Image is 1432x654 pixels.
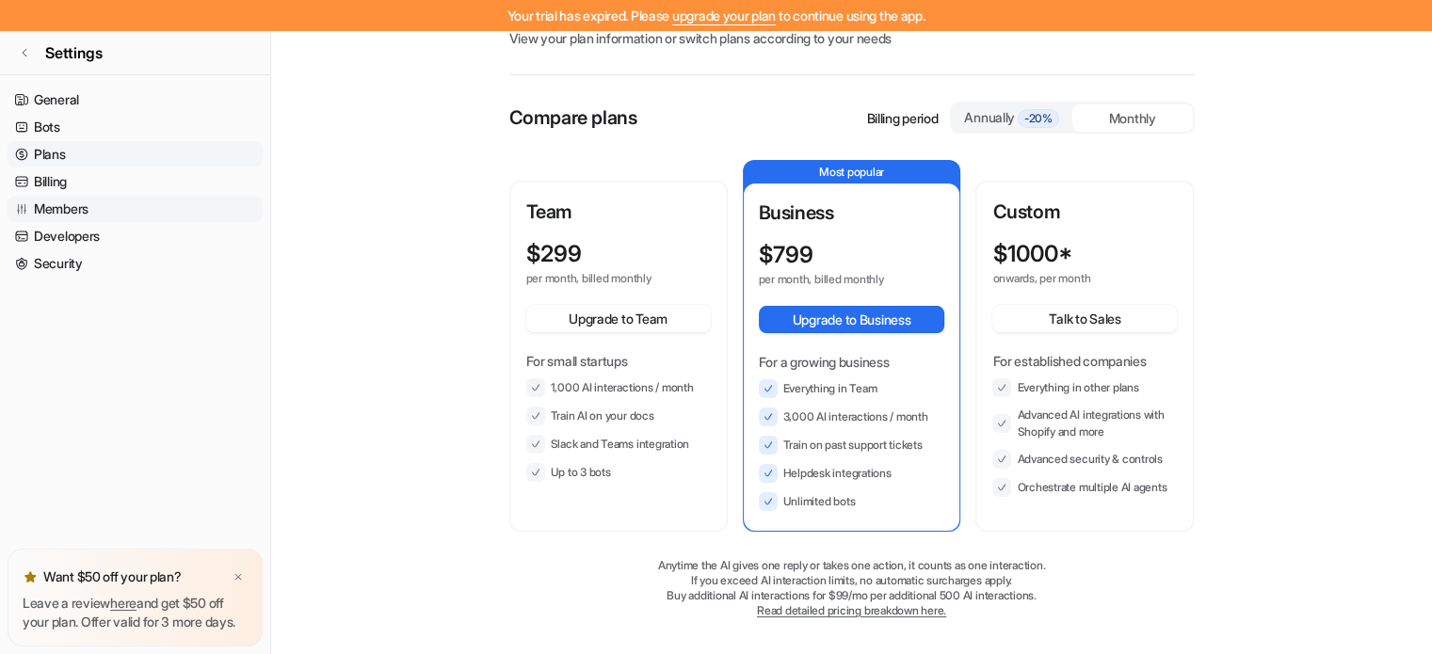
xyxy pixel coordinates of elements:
[16,531,361,563] textarea: Message…
[992,378,1177,397] li: Everything in other plans
[526,198,711,226] p: Team
[759,492,945,511] li: Unlimited bots
[744,161,960,183] p: Most popular
[757,603,946,617] a: Read detailed pricing breakdown here.
[992,241,1071,267] p: $ 1000*
[110,595,137,611] a: here
[233,571,244,583] img: x
[15,69,362,94] div: [DATE]
[92,97,111,116] img: Profile image for eesel
[992,198,1177,226] p: Custom
[672,8,776,24] a: upgrade your plan
[30,279,281,312] a: this page
[8,141,263,167] a: Plans
[330,8,364,41] div: Close
[526,305,711,332] button: Upgrade to Team
[91,24,175,42] p: Active 2h ago
[8,168,263,195] a: Billing
[15,137,309,547] div: Hi [PERSON_NAME],The past tick training requires using the native helpdesk querying system - Fres...
[45,41,103,64] span: Settings
[526,435,711,454] li: Slack and Teams integration
[759,272,911,287] p: per month, billed monthly
[509,104,637,132] p: Compare plans
[8,87,263,113] a: General
[89,570,105,585] button: Upload attachment
[759,464,945,483] li: Helpdesk integrations
[23,594,248,631] p: Leave a review and get $50 off your plan. Offer valid for 3 more days.
[15,137,362,588] div: eesel says…
[992,478,1177,497] li: Orchestrate multiple AI agents
[759,379,945,398] li: Everything in Team
[29,570,44,585] button: Emoji picker
[992,407,1177,440] li: Advanced AI integrations with Shopify and more
[526,463,711,482] li: Up to 3 bots
[759,242,813,268] p: $ 799
[8,223,263,249] a: Developers
[509,28,1195,48] p: View your plan information or switch plans according to your needs
[959,107,1065,128] div: Annually
[15,94,362,137] div: eesel says…
[8,196,263,222] a: Members
[54,10,84,40] img: Profile image for eesel
[1018,109,1059,128] span: -20%
[43,567,182,586] p: Want $50 off your plan?
[117,100,151,113] b: eesel
[59,570,74,585] button: Gif picker
[8,114,263,140] a: Bots
[8,250,263,277] a: Security
[30,149,294,535] div: Hi [PERSON_NAME], The past tick training requires using the native helpdesk querying system - Fre...
[509,573,1195,588] p: If you exceed AI interaction limits, no automatic surcharges apply.
[759,407,945,426] li: 3,000 AI interactions / month
[992,351,1177,371] p: For established companies
[1072,104,1193,132] div: Monthly
[992,271,1143,286] p: onwards, per month
[12,8,48,43] button: go back
[91,9,131,24] h1: eesel
[526,378,711,397] li: 1,000 AI interactions / month
[509,588,1195,603] p: Buy additional AI interactions for $99/mo per additional 500 AI interactions.
[295,8,330,43] button: Home
[509,558,1195,573] p: Anytime the AI gives one reply or takes one action, it counts as one interaction.
[992,450,1177,469] li: Advanced security & controls
[759,436,945,455] li: Train on past support tickets
[866,108,938,128] p: Billing period
[23,569,38,584] img: star
[117,98,285,115] div: joined the conversation
[759,199,945,227] p: Business
[526,241,582,267] p: $ 299
[323,563,353,593] button: Send a message…
[526,271,677,286] p: per month, billed monthly
[992,305,1177,332] button: Talk to Sales
[759,352,945,372] p: For a growing business
[526,351,711,371] p: For small startups
[759,306,945,333] button: Upgrade to Business
[526,407,711,425] li: Train AI on your docs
